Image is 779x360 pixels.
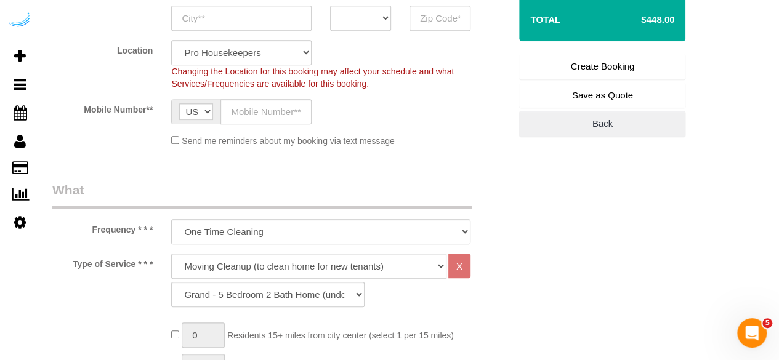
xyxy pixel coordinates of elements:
label: Frequency * * * [43,219,162,236]
strong: Total [530,14,560,25]
label: Mobile Number** [43,99,162,116]
span: Residents 15+ miles from city center (select 1 per 15 miles) [227,330,454,340]
h4: $448.00 [604,15,674,25]
img: Automaid Logo [7,12,32,30]
input: Zip Code** [410,6,470,31]
legend: What [52,181,472,209]
input: Mobile Number** [220,99,312,124]
span: 5 [762,318,772,328]
a: Save as Quote [519,82,685,108]
span: Send me reminders about my booking via text message [182,136,395,146]
a: Back [519,111,685,137]
a: Create Booking [519,54,685,79]
iframe: Intercom live chat [737,318,767,348]
span: Changing the Location for this booking may affect your schedule and what Services/Frequencies are... [171,66,454,89]
label: Location [43,40,162,57]
label: Type of Service * * * [43,254,162,270]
